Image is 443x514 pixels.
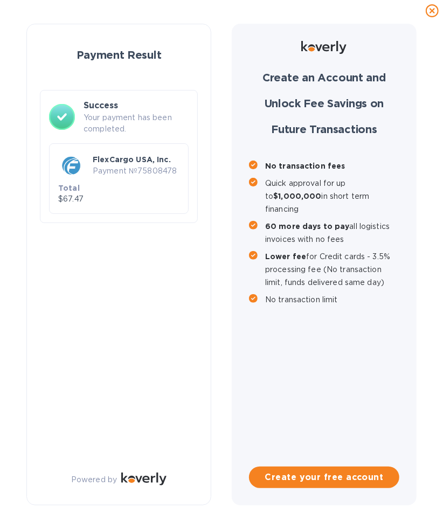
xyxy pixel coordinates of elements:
[258,471,391,484] span: Create your free account
[265,293,399,306] p: No transaction limit
[265,252,306,261] b: Lower fee
[273,192,321,200] b: $1,000,000
[58,193,105,205] p: $67.47
[265,250,399,289] p: for Credit cards - 3.5% processing fee (No transaction limit, funds delivered same day)
[265,162,345,170] b: No transaction fees
[121,473,167,485] img: Logo
[58,184,80,192] b: Total
[84,99,189,112] h3: Success
[265,222,350,231] b: 60 more days to pay
[265,220,399,246] p: all logistics invoices with no fees
[249,65,399,142] h1: Create an Account and Unlock Fee Savings on Future Transactions
[93,154,179,165] p: FlexCargo USA, Inc.
[93,165,179,177] p: Payment № 75808478
[44,41,193,68] h1: Payment Result
[301,41,347,54] img: Logo
[71,474,117,485] p: Powered by
[249,467,399,488] button: Create your free account
[265,177,399,216] p: Quick approval for up to in short term financing
[84,112,189,135] p: Your payment has been completed.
